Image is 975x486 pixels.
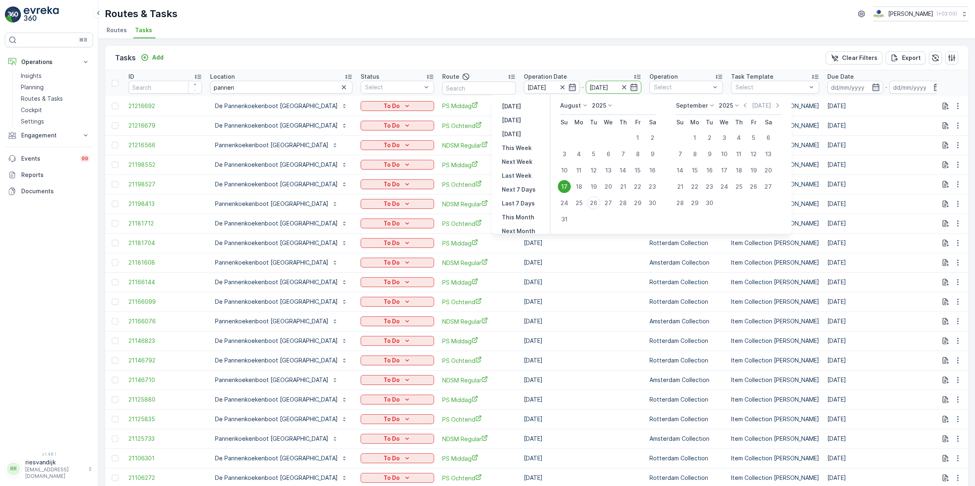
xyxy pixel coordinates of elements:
[762,164,775,177] div: 20
[631,131,644,144] div: 1
[112,161,118,168] div: Toggle Row Selected
[718,131,731,144] div: 3
[572,164,585,177] div: 11
[631,180,644,193] div: 22
[442,180,516,189] span: PS Ochtend
[112,279,118,285] div: Toggle Row Selected
[129,81,202,94] input: Search
[616,148,629,161] div: 7
[112,377,118,383] div: Toggle Row Selected
[215,356,338,364] p: De Pannenkoekenboot [GEOGRAPHIC_DATA]
[732,131,745,144] div: 4
[215,298,338,306] p: De Pannenkoekenboot [GEOGRAPHIC_DATA]
[646,164,659,177] div: 16
[129,337,202,345] a: 21146823
[442,219,516,228] span: PS Ochtend
[902,54,921,62] p: Export
[823,390,949,409] td: [DATE]
[129,317,202,325] span: 21166076
[129,180,202,188] span: 21198527
[112,338,118,344] div: Toggle Row Selected
[645,351,727,370] td: Rotterdam Collection
[732,148,745,161] div: 11
[645,233,727,253] td: Rotterdam Collection
[747,164,760,177] div: 19
[558,197,571,210] div: 24
[361,395,434,404] button: To Do
[129,395,202,404] a: 21125880
[823,214,949,233] td: [DATE]
[703,197,716,210] div: 30
[646,197,659,210] div: 30
[215,200,328,208] p: Pannenkoekenboot [GEOGRAPHIC_DATA]
[383,200,400,208] p: To Do
[499,226,538,236] button: Next Month
[823,370,949,390] td: [DATE]
[442,356,516,365] span: PS Ochtend
[210,256,343,269] button: Pannenkoekenboot [GEOGRAPHIC_DATA]
[747,180,760,193] div: 26
[823,194,949,214] td: [DATE]
[762,131,775,144] div: 6
[129,141,202,149] span: 21216566
[129,278,202,286] a: 21166144
[502,116,521,124] p: [DATE]
[442,278,516,287] a: PS Middag
[112,142,118,148] div: Toggle Row Selected
[727,331,823,351] td: Item Collection [PERSON_NAME]
[616,180,629,193] div: 21
[442,200,516,208] a: NDSM Regular
[383,161,400,169] p: To Do
[21,106,42,114] p: Cockpit
[21,72,42,80] p: Insights
[383,121,400,130] p: To Do
[442,337,516,345] span: PS Middag
[210,217,352,230] button: De Pannenkoekenboot [GEOGRAPHIC_DATA]
[442,121,516,130] span: PS Ochtend
[361,140,434,150] button: To Do
[129,376,202,384] span: 21146710
[129,298,202,306] a: 21166099
[727,390,823,409] td: Item Collection [PERSON_NAME]
[727,311,823,331] td: Item Collection [PERSON_NAME]
[631,164,644,177] div: 15
[21,171,90,179] p: Reports
[21,117,44,126] p: Settings
[361,160,434,170] button: To Do
[18,70,93,82] a: Insights
[886,51,926,64] button: Export
[688,131,701,144] div: 1
[442,298,516,306] a: PS Ochtend
[82,155,88,162] p: 99
[383,180,400,188] p: To Do
[18,93,93,104] a: Routes & Tasks
[688,180,701,193] div: 22
[361,238,434,248] button: To Do
[602,164,615,177] div: 13
[631,197,644,210] div: 29
[215,239,338,247] p: De Pannenkoekenboot [GEOGRAPHIC_DATA]
[703,131,716,144] div: 2
[361,179,434,189] button: To Do
[383,337,400,345] p: To Do
[361,101,434,111] button: To Do
[823,96,949,116] td: [DATE]
[520,292,645,311] td: [DATE]
[499,115,524,125] button: Today
[442,102,516,110] a: PS Middag
[210,197,343,210] button: Pannenkoekenboot [GEOGRAPHIC_DATA]
[112,122,118,129] div: Toggle Row Selected
[873,9,885,18] img: basis-logo_rgb2x.png
[502,158,532,166] p: Next Week
[361,219,434,228] button: To Do
[873,7,968,21] button: [PERSON_NAME](+02:00)
[674,164,687,177] div: 14
[602,197,615,210] div: 27
[129,161,202,169] a: 21198552
[442,376,516,384] a: NDSM Regular
[18,116,93,127] a: Settings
